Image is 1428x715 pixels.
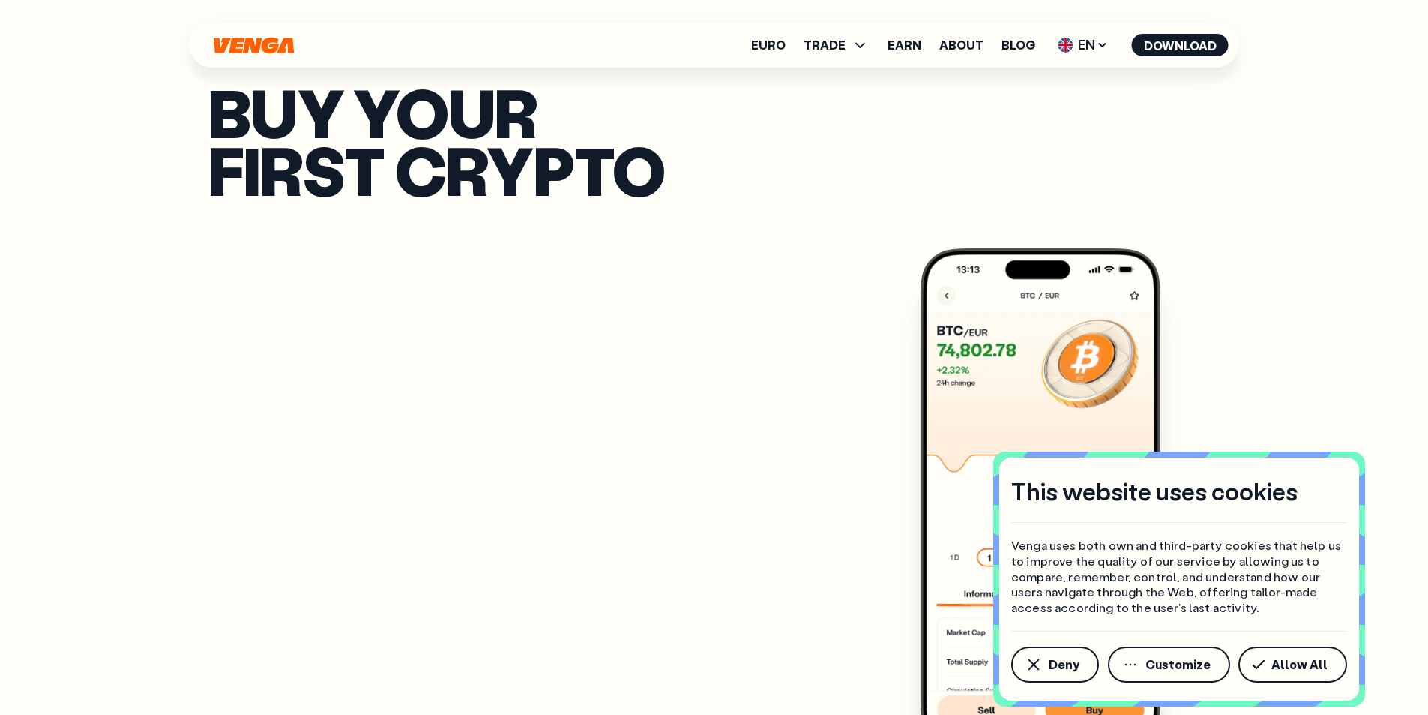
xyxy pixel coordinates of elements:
span: TRADE [804,39,846,51]
span: Deny [1049,659,1079,671]
span: TRADE [804,36,870,54]
span: Customize [1145,659,1211,671]
a: Euro [751,39,786,51]
span: EN [1053,33,1114,57]
button: Deny [1011,647,1099,683]
p: Buy your first crypto [208,83,1221,198]
p: Venga uses both own and third-party cookies that help us to improve the quality of our service by... [1011,538,1347,616]
span: Allow All [1271,659,1328,671]
h4: This website uses cookies [1011,476,1298,507]
svg: Home [212,37,296,54]
a: Blog [1001,39,1035,51]
a: About [939,39,983,51]
img: flag-uk [1058,38,1073,53]
a: Earn [888,39,921,51]
button: Customize [1108,647,1230,683]
button: Download [1132,34,1229,56]
button: Allow All [1238,647,1347,683]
